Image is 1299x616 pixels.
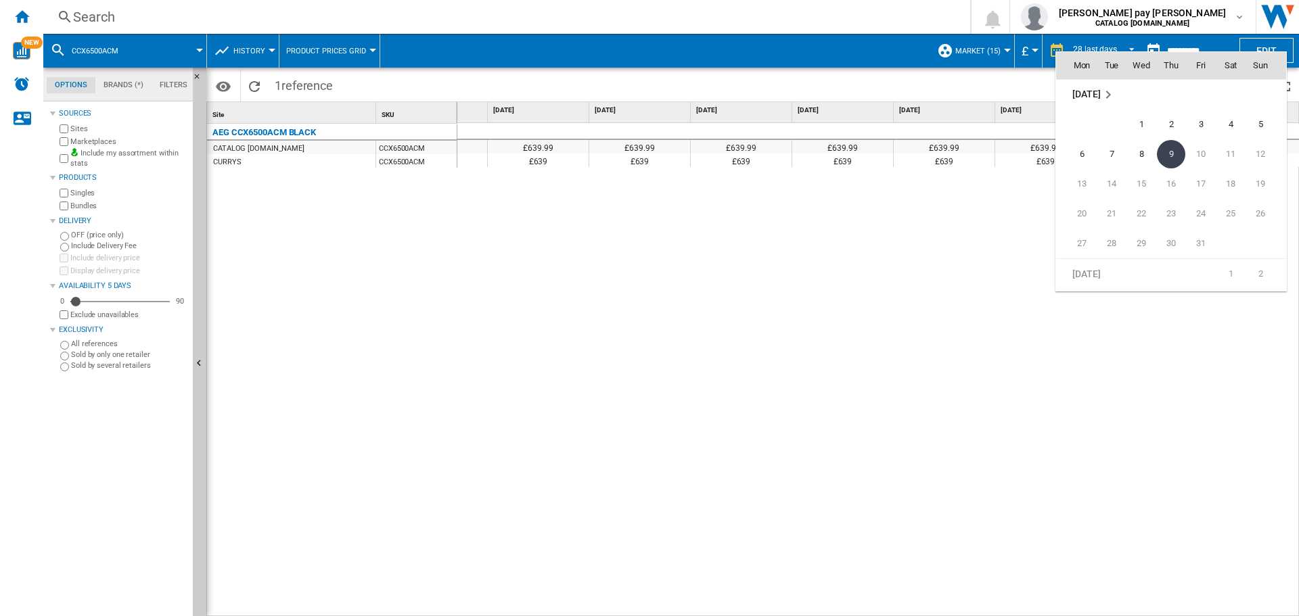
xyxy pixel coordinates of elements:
[1186,169,1216,199] td: Friday October 17 2025
[1156,169,1186,199] td: Thursday October 16 2025
[1056,79,1286,110] td: October 2025
[1156,229,1186,259] td: Thursday October 30 2025
[1128,141,1155,168] span: 8
[1098,141,1125,168] span: 7
[1097,229,1126,259] td: Tuesday October 28 2025
[1056,52,1097,79] th: Mon
[1128,111,1155,138] span: 1
[1217,111,1244,138] span: 4
[1056,139,1286,169] tr: Week 2
[1126,229,1156,259] td: Wednesday October 29 2025
[1126,110,1156,139] td: Wednesday October 1 2025
[1246,110,1286,139] td: Sunday October 5 2025
[1056,199,1097,229] td: Monday October 20 2025
[1216,110,1246,139] td: Saturday October 4 2025
[1187,111,1214,138] span: 3
[1056,139,1097,169] td: Monday October 6 2025
[1156,199,1186,229] td: Thursday October 23 2025
[1246,52,1286,79] th: Sun
[1216,258,1246,289] td: Saturday November 1 2025
[1216,139,1246,169] td: Saturday October 11 2025
[1056,169,1286,199] tr: Week 3
[1126,169,1156,199] td: Wednesday October 15 2025
[1056,110,1286,139] tr: Week 1
[1246,258,1286,289] td: Sunday November 2 2025
[1247,111,1274,138] span: 5
[1126,52,1156,79] th: Wed
[1126,199,1156,229] td: Wednesday October 22 2025
[1216,169,1246,199] td: Saturday October 18 2025
[1097,139,1126,169] td: Tuesday October 7 2025
[1056,169,1097,199] td: Monday October 13 2025
[1186,110,1216,139] td: Friday October 3 2025
[1186,229,1216,259] td: Friday October 31 2025
[1157,140,1185,168] span: 9
[1056,199,1286,229] tr: Week 4
[1186,139,1216,169] td: Friday October 10 2025
[1216,52,1246,79] th: Sat
[1216,199,1246,229] td: Saturday October 25 2025
[1072,89,1100,99] span: [DATE]
[1158,111,1185,138] span: 2
[1246,169,1286,199] td: Sunday October 19 2025
[1072,268,1100,279] span: [DATE]
[1056,52,1286,291] md-calendar: Calendar
[1056,79,1286,110] tr: Week undefined
[1156,139,1186,169] td: Thursday October 9 2025
[1068,141,1095,168] span: 6
[1246,139,1286,169] td: Sunday October 12 2025
[1246,199,1286,229] td: Sunday October 26 2025
[1186,52,1216,79] th: Fri
[1156,110,1186,139] td: Thursday October 2 2025
[1097,169,1126,199] td: Tuesday October 14 2025
[1056,229,1286,259] tr: Week 5
[1056,229,1097,259] td: Monday October 27 2025
[1156,52,1186,79] th: Thu
[1126,139,1156,169] td: Wednesday October 8 2025
[1186,199,1216,229] td: Friday October 24 2025
[1056,258,1286,289] tr: Week 1
[1097,199,1126,229] td: Tuesday October 21 2025
[1097,52,1126,79] th: Tue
